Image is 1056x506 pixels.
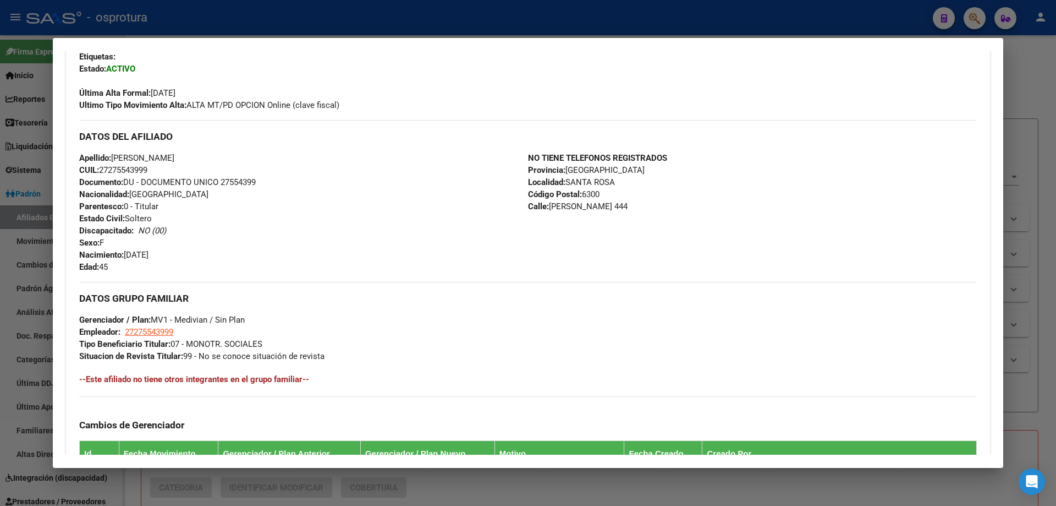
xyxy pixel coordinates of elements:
th: Gerenciador / Plan Nuevo [360,441,494,467]
strong: Código Postal: [528,189,582,199]
strong: Ultimo Tipo Movimiento Alta: [79,100,186,110]
span: [PERSON_NAME] [79,153,174,163]
strong: CUIL: [79,165,99,175]
strong: Documento: [79,177,123,187]
strong: ACTIVO [106,64,135,74]
strong: Localidad: [528,177,565,187]
span: 6300 [528,189,599,199]
span: [DATE] [79,88,175,98]
strong: Nacionalidad: [79,189,129,199]
span: [DATE] [79,250,148,260]
strong: Etiquetas: [79,52,116,62]
span: MV1 - Medivian / Sin Plan [79,315,245,325]
strong: Estado Civil: [79,214,125,224]
span: 27275543999 [125,327,173,337]
strong: Discapacitado: [79,226,134,236]
span: [GEOGRAPHIC_DATA] [528,165,645,175]
strong: Situacion de Revista Titular: [79,351,183,361]
span: 07 - MONOTR. SOCIALES [79,339,262,349]
th: Fecha Movimiento [119,441,218,467]
span: [PERSON_NAME] 444 [528,202,628,211]
span: [GEOGRAPHIC_DATA] [79,189,208,199]
strong: Gerenciador / Plan: [79,315,151,325]
span: SANTA ROSA [528,177,615,187]
strong: Parentesco: [79,202,124,211]
i: NO (00) [138,226,166,236]
span: 45 [79,262,108,272]
span: 27275543999 [79,165,147,175]
span: F [79,238,104,248]
h3: Cambios de Gerenciador [79,419,977,431]
strong: Provincia: [528,165,565,175]
span: 0 - Titular [79,202,158,211]
h4: --Este afiliado no tiene otros integrantes en el grupo familiar-- [79,373,977,385]
span: ALTA MT/PD OPCION Online (clave fiscal) [79,100,339,110]
strong: Última Alta Formal: [79,88,151,98]
th: Creado Por [702,441,977,467]
strong: Estado: [79,64,106,74]
strong: Edad: [79,262,99,272]
strong: Sexo: [79,238,100,248]
th: Gerenciador / Plan Anterior [218,441,360,467]
strong: Tipo Beneficiario Titular: [79,339,170,349]
span: Soltero [79,214,152,224]
div: Open Intercom Messenger [1019,469,1045,495]
th: Id [80,441,119,467]
strong: Empleador: [79,327,120,337]
span: 99 - No se conoce situación de revista [79,351,324,361]
th: Fecha Creado [624,441,702,467]
strong: Calle: [528,202,549,211]
strong: Nacimiento: [79,250,124,260]
h3: DATOS DEL AFILIADO [79,130,977,143]
strong: Apellido: [79,153,111,163]
strong: NO TIENE TELEFONOS REGISTRADOS [528,153,667,163]
h3: DATOS GRUPO FAMILIAR [79,292,977,304]
th: Motivo [494,441,624,467]
span: DU - DOCUMENTO UNICO 27554399 [79,177,256,187]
